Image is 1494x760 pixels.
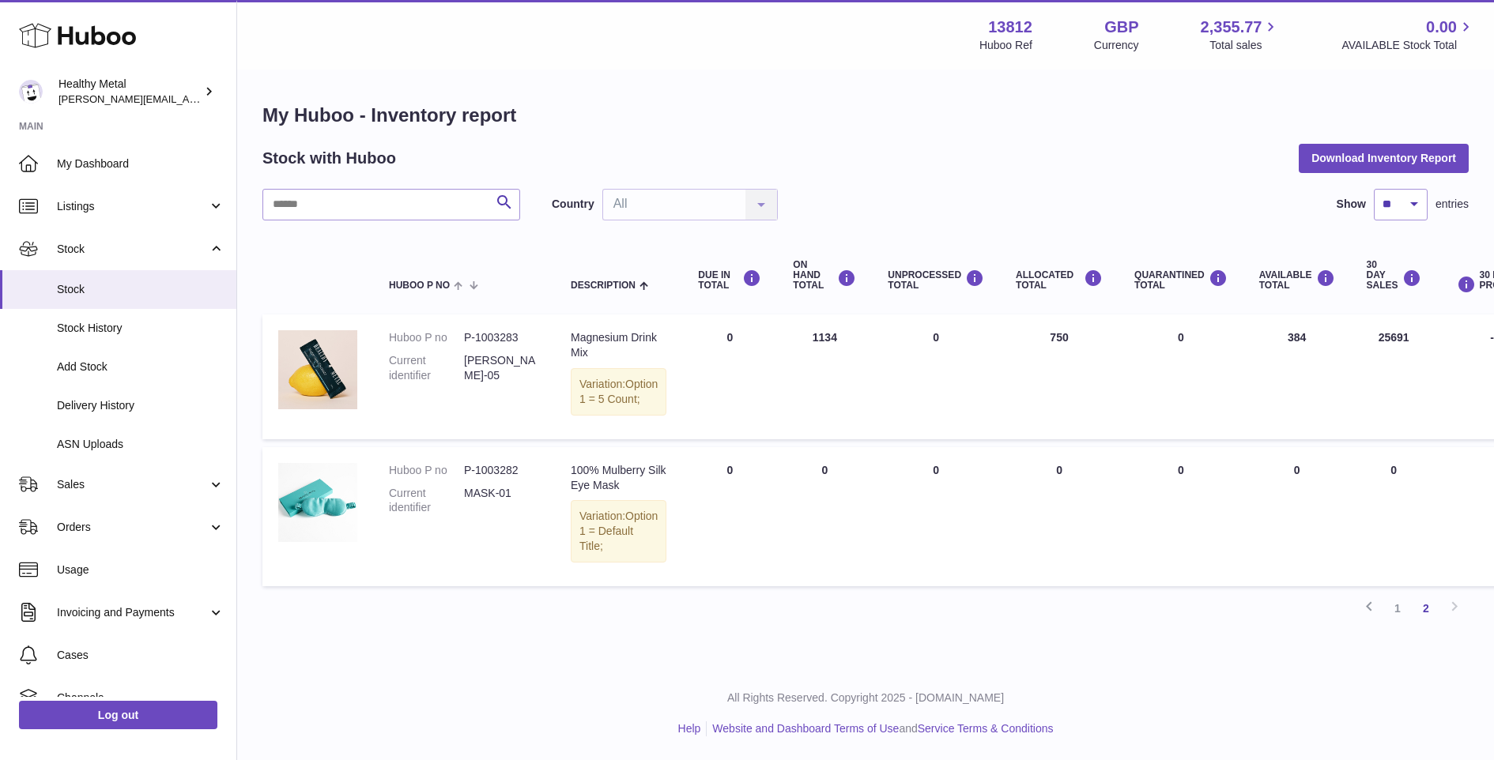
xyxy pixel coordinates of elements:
span: Sales [57,477,208,492]
span: 0 [1178,331,1184,344]
dt: Huboo P no [389,463,464,478]
span: Delivery History [57,398,224,413]
span: Stock [57,282,224,297]
td: 0 [1243,447,1351,586]
a: Website and Dashboard Terms of Use [712,722,899,735]
td: 0 [872,314,1000,439]
div: 30 DAY SALES [1367,260,1421,292]
dd: MASK-01 [464,486,539,516]
span: My Dashboard [57,156,224,171]
div: Currency [1094,38,1139,53]
td: 25691 [1351,314,1437,439]
span: Channels [57,690,224,705]
h1: My Huboo - Inventory report [262,103,1469,128]
td: 1134 [777,314,872,439]
strong: 13812 [988,17,1032,38]
a: 1 [1383,594,1412,623]
span: Stock [57,242,208,257]
div: Magnesium Drink Mix [571,330,666,360]
span: 0.00 [1426,17,1457,38]
span: ASN Uploads [57,437,224,452]
dd: P-1003283 [464,330,539,345]
div: AVAILABLE Total [1259,269,1335,291]
div: 100% Mulberry Silk Eye Mask [571,463,666,493]
td: 0 [1351,447,1437,586]
dd: [PERSON_NAME]-05 [464,353,539,383]
span: Huboo P no [389,280,450,291]
a: Log out [19,701,217,729]
span: Total sales [1209,38,1280,53]
label: Show [1337,197,1366,212]
span: Stock History [57,321,224,336]
div: Huboo Ref [979,38,1032,53]
div: UNPROCESSED Total [888,269,984,291]
span: Invoicing and Payments [57,605,208,620]
div: QUARANTINED Total [1134,269,1228,291]
p: All Rights Reserved. Copyright 2025 - [DOMAIN_NAME] [250,690,1481,705]
a: 0.00 AVAILABLE Stock Total [1341,17,1475,53]
span: Orders [57,520,208,535]
img: product image [278,463,357,542]
span: Option 1 = 5 Count; [579,378,658,405]
span: [PERSON_NAME][EMAIL_ADDRESS][DOMAIN_NAME] [58,92,317,105]
td: 0 [777,447,872,586]
strong: GBP [1104,17,1138,38]
td: 0 [1000,447,1119,586]
span: Add Stock [57,359,224,374]
span: entries [1436,197,1469,212]
div: ALLOCATED Total [1016,269,1103,291]
span: Usage [57,562,224,578]
button: Download Inventory Report [1299,144,1469,172]
span: 2,355.77 [1201,17,1262,38]
a: 2 [1412,594,1440,623]
div: ON HAND Total [793,260,856,292]
div: Healthy Metal [58,77,201,107]
td: 0 [682,314,777,439]
h2: Stock with Huboo [262,148,396,169]
span: AVAILABLE Stock Total [1341,38,1475,53]
img: product image [278,330,357,409]
span: Listings [57,199,208,214]
a: Help [678,722,701,735]
dt: Current identifier [389,486,464,516]
span: Cases [57,648,224,663]
td: 384 [1243,314,1351,439]
span: Description [571,280,636,291]
li: and [707,721,1053,736]
div: Variation: [571,500,666,562]
div: Variation: [571,368,666,416]
div: DUE IN TOTAL [698,269,761,291]
td: 0 [872,447,1000,586]
dt: Huboo P no [389,330,464,345]
dd: P-1003282 [464,463,539,478]
dt: Current identifier [389,353,464,383]
label: Country [552,197,594,212]
a: 2,355.77 Total sales [1201,17,1281,53]
td: 0 [682,447,777,586]
a: Service Terms & Conditions [918,722,1054,735]
td: 750 [1000,314,1119,439]
span: 0 [1178,464,1184,476]
span: Option 1 = Default Title; [579,510,658,552]
img: jose@healthy-metal.com [19,80,43,103]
